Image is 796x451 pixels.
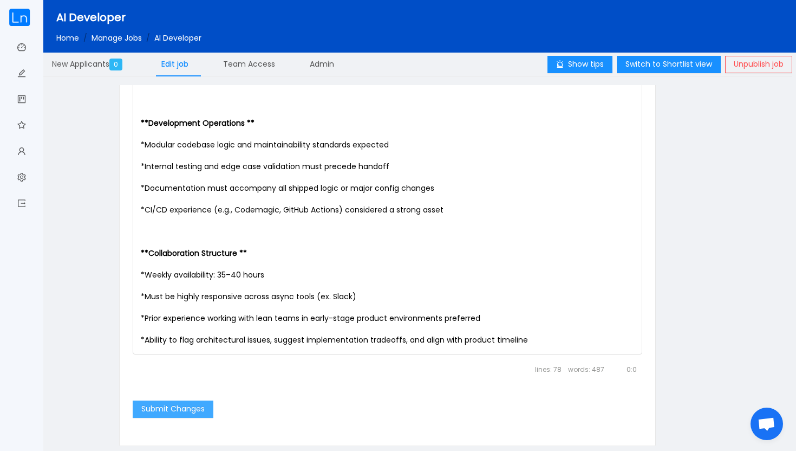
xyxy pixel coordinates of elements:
[133,401,213,418] button: Submit Changes
[535,359,562,381] span: 78
[83,33,87,43] span: /
[17,37,26,60] a: icon: dashboard
[17,141,26,164] a: icon: user
[92,33,142,43] a: Manage Jobs
[145,291,356,302] span: Must be highly responsive across async tools (ex. Slack)
[145,313,480,324] span: Prior experience working with lean teams in early-stage product environments preferred
[223,59,275,69] span: Team Access
[145,161,389,172] span: Internal testing and edge case validation must precede handoff
[145,269,264,280] span: Weekly availability: 35–40 hours
[148,248,247,259] span: Collaboration Structure **
[145,139,389,150] span: Modular codebase logic and maintainability standards expected
[568,359,604,381] span: 487
[17,63,26,86] a: icon: edit
[17,167,26,190] a: icon: setting
[725,56,792,73] button: Unpublish job
[310,59,334,69] span: Admin
[161,59,188,69] span: Edit job
[617,56,721,73] button: Switch to Shortlist view
[17,89,26,112] a: icon: project
[611,359,637,381] span: 0:0
[109,59,122,70] span: 0
[751,408,783,440] a: Open chat
[56,10,126,25] span: AI Developer
[146,33,150,43] span: /
[17,115,26,138] a: icon: star
[56,33,79,43] a: Home
[154,33,201,43] span: AI Developer
[145,204,443,215] span: CI/CD experience (e.g., Codemagic, GitHub Actions) considered a strong asset
[145,334,528,345] span: Ability to flag architectural issues, suggest implementation tradeoffs, and align with product ti...
[145,183,434,194] span: Documentation must accompany all shipped logic or major config changes
[547,56,612,73] button: icon: alertShow tips
[52,59,127,69] span: New Applicants
[148,118,255,128] span: Development Operations **
[9,9,30,26] img: cropped.59e8b842.png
